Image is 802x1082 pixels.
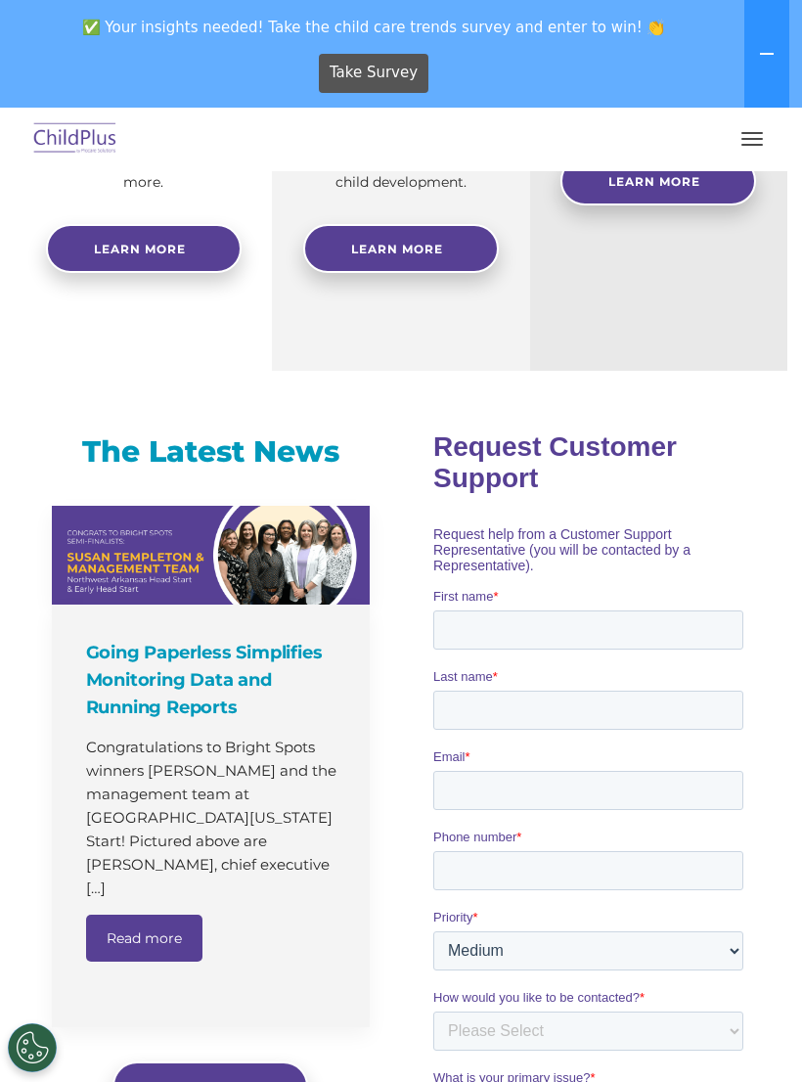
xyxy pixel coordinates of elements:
img: ChildPlus by Procare Solutions [29,116,121,162]
a: Learn More [303,224,499,273]
a: Take Survey [319,54,429,93]
span: Take Survey [330,56,418,90]
button: Cookies Settings [8,1023,57,1072]
h4: Going Paperless Simplifies Monitoring Data and Running Reports [86,639,340,721]
span: Learn More [351,242,443,256]
p: Congratulations to Bright Spots winners [PERSON_NAME] and the management team at [GEOGRAPHIC_DATA... [86,736,340,900]
span: ✅ Your insights needed! Take the child care trends survey and enter to win! 👏 [8,8,740,46]
a: Learn more [46,224,242,273]
span: Learn More [608,174,700,189]
h3: The Latest News [52,432,370,472]
a: Learn More [560,157,756,205]
span: Learn more [94,242,186,256]
a: Read more [86,915,202,962]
